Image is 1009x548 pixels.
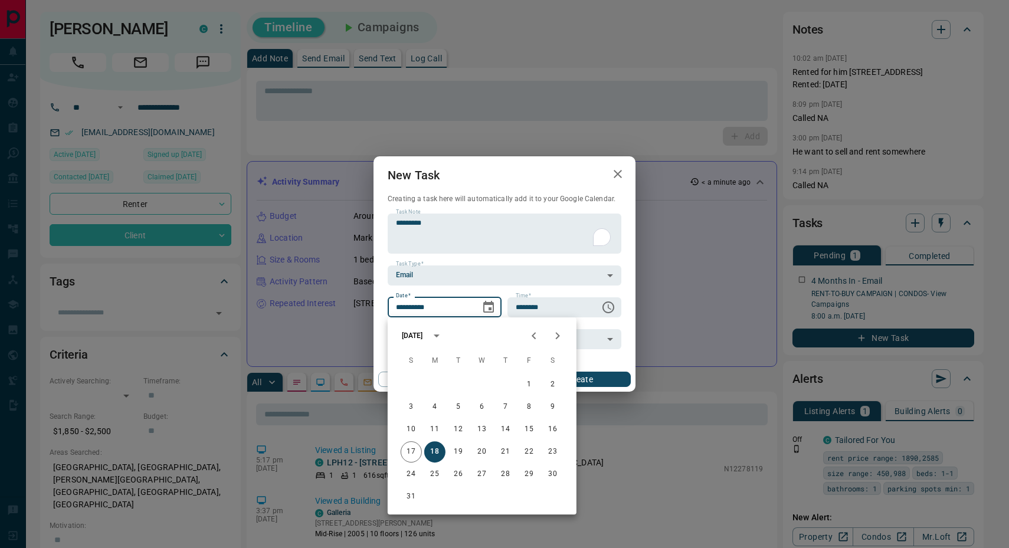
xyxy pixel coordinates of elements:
[495,441,516,462] button: 21
[448,464,469,485] button: 26
[374,156,454,194] h2: New Task
[401,464,422,485] button: 24
[378,372,479,387] button: Cancel
[401,486,422,507] button: 31
[448,419,469,440] button: 12
[495,419,516,440] button: 14
[396,292,411,300] label: Date
[519,374,540,395] button: 1
[388,265,621,286] div: Email
[519,441,540,462] button: 22
[516,292,531,300] label: Time
[546,324,569,347] button: Next month
[542,419,564,440] button: 16
[396,260,424,268] label: Task Type
[522,324,546,347] button: Previous month
[424,396,445,418] button: 4
[530,372,631,387] button: Create
[388,194,621,204] p: Creating a task here will automatically add it to your Google Calendar.
[519,419,540,440] button: 15
[471,349,493,373] span: Wednesday
[519,349,540,373] span: Friday
[471,464,493,485] button: 27
[519,396,540,418] button: 8
[471,419,493,440] button: 13
[519,464,540,485] button: 29
[542,349,564,373] span: Saturday
[495,349,516,373] span: Thursday
[448,349,469,373] span: Tuesday
[401,396,422,418] button: 3
[542,441,564,462] button: 23
[427,326,447,346] button: calendar view is open, switch to year view
[448,441,469,462] button: 19
[402,330,423,341] div: [DATE]
[424,441,445,462] button: 18
[471,441,493,462] button: 20
[542,464,564,485] button: 30
[401,441,422,462] button: 17
[448,396,469,418] button: 5
[495,464,516,485] button: 28
[597,296,620,319] button: Choose time, selected time is 6:00 AM
[495,396,516,418] button: 7
[477,296,500,319] button: Choose date, selected date is Aug 18, 2025
[424,349,445,373] span: Monday
[401,349,422,373] span: Sunday
[401,419,422,440] button: 10
[471,396,493,418] button: 6
[542,374,564,395] button: 2
[424,419,445,440] button: 11
[424,464,445,485] button: 25
[542,396,564,418] button: 9
[396,218,613,248] textarea: To enrich screen reader interactions, please activate Accessibility in Grammarly extension settings
[396,208,420,216] label: Task Note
